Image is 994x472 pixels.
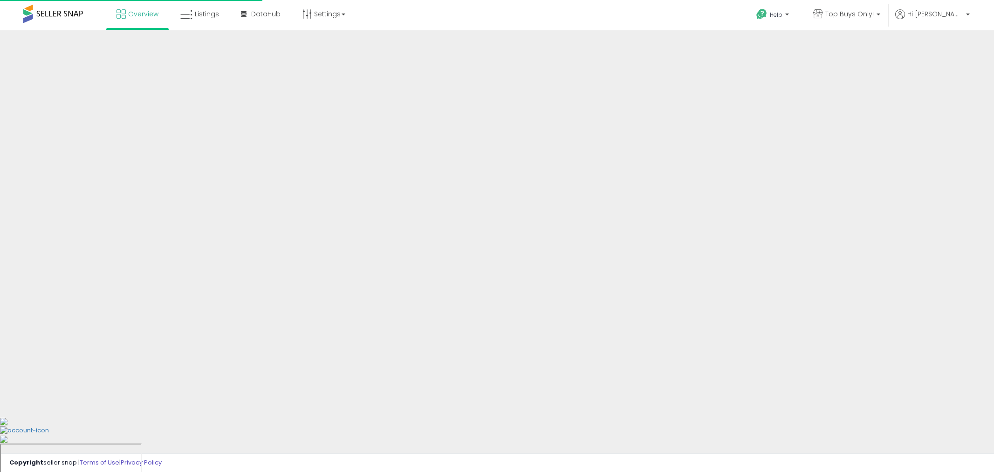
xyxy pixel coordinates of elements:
span: Listings [195,9,219,19]
a: Hi [PERSON_NAME] [895,9,970,30]
span: Help [770,11,782,19]
span: Top Buys Only! [825,9,874,19]
a: Help [749,1,798,30]
span: Overview [128,9,158,19]
span: DataHub [251,9,281,19]
span: Hi [PERSON_NAME] [907,9,963,19]
i: Get Help [756,8,768,20]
